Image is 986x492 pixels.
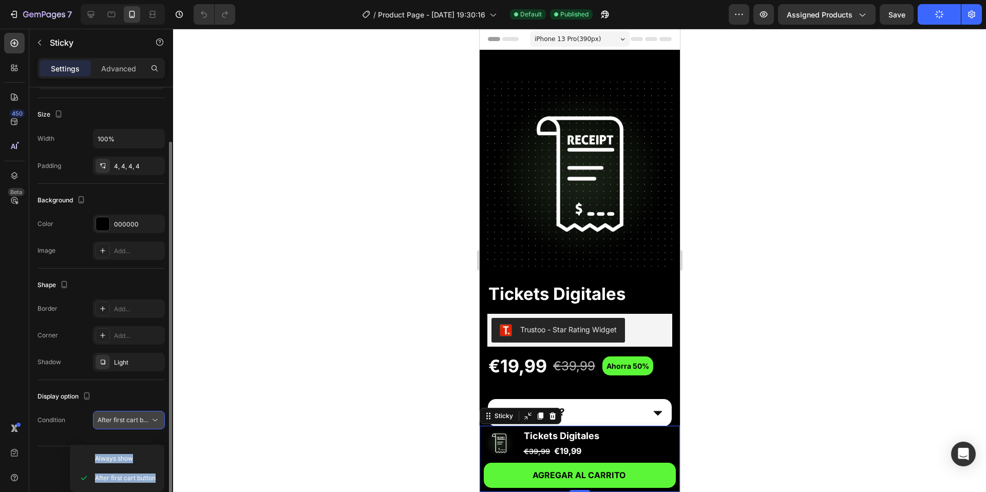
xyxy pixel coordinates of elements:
[37,415,65,425] div: Condition
[67,8,72,21] p: 7
[37,331,58,340] div: Corner
[560,10,589,19] span: Published
[93,129,164,148] input: Auto
[114,358,162,367] div: Light
[37,357,61,367] div: Shadow
[10,109,25,118] div: 450
[888,10,905,19] span: Save
[37,194,87,207] div: Background
[37,161,61,171] div: Padding
[37,246,55,255] div: Image
[114,331,162,340] div: Add...
[98,416,158,424] span: After first cart button
[880,4,914,25] button: Save
[50,36,137,49] p: Sticky
[101,63,136,74] p: Advanced
[51,63,80,74] p: Settings
[4,4,77,25] button: 7
[787,9,852,20] span: Assigned Products
[114,162,162,171] div: 4, 4, 4, 4
[37,455,165,471] button: Delete element
[114,220,162,229] div: 000000
[480,29,680,492] iframe: Design area
[37,219,53,229] div: Color
[8,188,25,196] div: Beta
[95,454,133,463] span: Always show
[93,411,165,429] button: After first cart button
[194,4,235,25] div: Undo/Redo
[520,10,542,19] span: Default
[37,134,54,143] div: Width
[114,305,162,314] div: Add...
[37,278,70,292] div: Shape
[778,4,876,25] button: Assigned Products
[373,9,376,20] span: /
[37,304,58,313] div: Border
[951,442,976,466] div: Open Intercom Messenger
[37,390,93,404] div: Display option
[37,108,65,122] div: Size
[378,9,485,20] span: Product Page - [DATE] 19:30:16
[114,247,162,256] div: Add...
[95,474,156,483] span: After first cart button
